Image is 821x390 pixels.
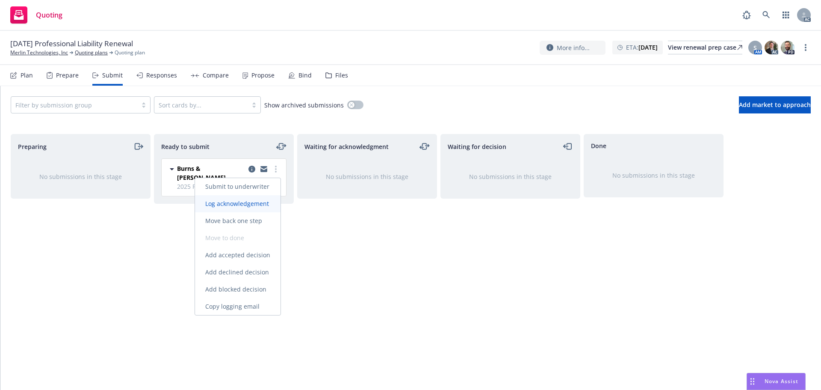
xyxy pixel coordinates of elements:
[557,43,590,52] span: More info...
[264,101,344,110] span: Show archived submissions
[276,141,286,152] a: moveLeftRight
[102,72,123,79] div: Submit
[195,217,272,225] span: Move back one step
[195,199,279,208] span: Log acknowledgement
[758,6,775,24] a: Search
[195,251,281,259] span: Add accepted decision
[195,268,279,276] span: Add declined decision
[298,72,312,79] div: Bind
[271,164,281,174] a: more
[781,41,794,54] img: photo
[251,72,275,79] div: Propose
[738,6,755,24] a: Report a Bug
[161,142,210,151] span: Ready to submit
[203,72,229,79] div: Compare
[626,43,658,52] span: ETA :
[638,43,658,51] strong: [DATE]
[747,373,806,390] button: Nova Assist
[56,72,79,79] div: Prepare
[747,373,758,390] div: Drag to move
[10,49,68,57] a: Merlin Technologies, Inc
[177,164,245,182] span: Burns & [PERSON_NAME]
[598,171,709,180] div: No submissions in this stage
[304,142,389,151] span: Waiting for acknowledgment
[765,378,798,385] span: Nova Assist
[146,72,177,79] div: Responses
[133,141,143,152] a: moveRight
[195,234,254,242] span: Move to done
[195,182,280,191] span: Submit to underwriter
[195,285,277,293] span: Add blocked decision
[563,141,573,152] a: moveLeft
[455,172,566,181] div: No submissions in this stage
[21,72,33,79] div: Plan
[115,49,145,57] span: Quoting plan
[36,12,62,18] span: Quoting
[177,182,281,191] span: 2025 Professional Liability
[7,3,66,27] a: Quoting
[739,101,811,109] span: Add market to approach
[10,39,133,49] span: [DATE] Professional Liability Renewal
[540,41,605,55] button: More info...
[18,142,47,151] span: Preparing
[448,142,506,151] span: Waiting for decision
[75,49,108,57] a: Quoting plans
[800,42,811,53] a: more
[419,141,430,152] a: moveLeftRight
[668,41,742,54] a: View renewal prep case
[311,172,423,181] div: No submissions in this stage
[765,41,778,54] img: photo
[259,164,269,174] a: copy logging email
[753,43,757,52] span: S
[335,72,348,79] div: Files
[777,6,794,24] a: Switch app
[739,96,811,113] button: Add market to approach
[247,164,257,174] a: copy logging email
[195,302,270,310] span: Copy logging email
[591,141,606,150] span: Done
[25,172,136,181] div: No submissions in this stage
